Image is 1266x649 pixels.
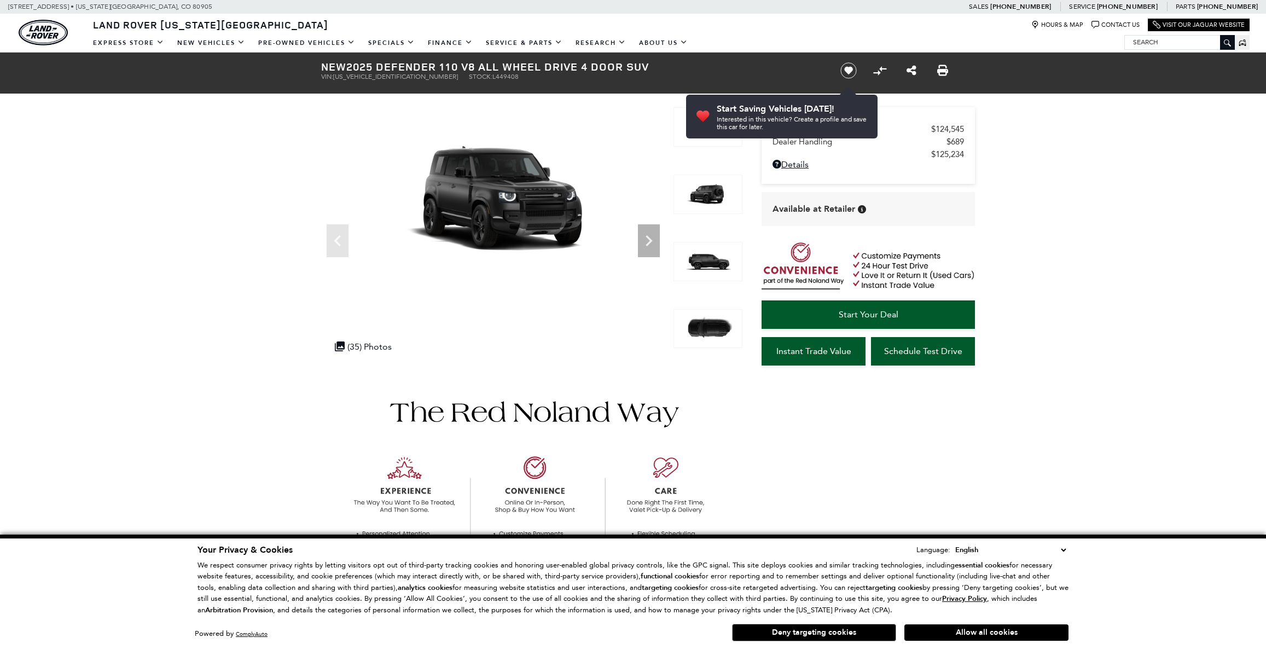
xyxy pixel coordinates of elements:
[773,159,964,170] a: Details
[837,62,861,79] button: Save vehicle
[469,73,492,80] span: Stock:
[673,175,742,214] img: New 2025 Carpathian Grey LAND ROVER V8 image 2
[198,544,293,556] span: Your Privacy & Cookies
[1197,2,1258,11] a: [PHONE_NUMBER]
[632,33,694,53] a: About Us
[205,605,273,615] strong: Arbitration Provision
[1176,3,1195,10] span: Parts
[93,18,328,31] span: Land Rover [US_STATE][GEOGRAPHIC_DATA]
[362,33,421,53] a: Specials
[321,107,665,301] img: New 2025 Carpathian Grey LAND ROVER V8 image 1
[321,61,822,73] h1: 2025 Defender 110 V8 All Wheel Drive 4 Door SUV
[638,224,660,257] div: Next
[1069,3,1095,10] span: Service
[673,107,742,147] img: New 2025 Carpathian Grey LAND ROVER V8 image 1
[762,337,866,366] a: Instant Trade Value
[19,20,68,45] img: Land Rover
[1031,21,1083,29] a: Hours & Map
[732,624,896,641] button: Deny targeting cookies
[773,149,964,159] a: $125,234
[773,137,946,147] span: Dealer Handling
[969,3,989,10] span: Sales
[333,73,458,80] span: [US_VEHICLE_IDENTIFICATION_NUMBER]
[904,624,1068,641] button: Allow all cookies
[236,630,268,638] a: ComplyAuto
[86,18,335,31] a: Land Rover [US_STATE][GEOGRAPHIC_DATA]
[931,124,964,134] span: $124,545
[321,59,346,74] strong: New
[1153,21,1245,29] a: Visit Our Jaguar Website
[398,583,452,593] strong: analytics cookies
[872,62,888,79] button: Compare Vehicle
[673,309,742,349] img: New 2025 Carpathian Grey LAND ROVER V8 image 4
[942,594,987,604] u: Privacy Policy
[916,546,950,553] div: Language:
[773,137,964,147] a: Dealer Handling $689
[931,149,964,159] span: $125,234
[839,309,898,320] span: Start Your Deal
[195,630,268,638] div: Powered by
[642,583,699,593] strong: targeting cookies
[8,3,212,10] a: [STREET_ADDRESS] • [US_STATE][GEOGRAPHIC_DATA], CO 80905
[321,73,333,80] span: VIN:
[990,2,1051,11] a: [PHONE_NUMBER]
[773,124,964,134] a: MSRP $124,545
[1091,21,1140,29] a: Contact Us
[858,205,866,213] div: Vehicle is in stock and ready for immediate delivery. Due to demand, availability is subject to c...
[955,560,1009,570] strong: essential cookies
[871,337,975,366] a: Schedule Test Drive
[19,20,68,45] a: land-rover
[421,33,479,53] a: Finance
[907,64,916,77] a: Share this New 2025 Defender 110 V8 All Wheel Drive 4 Door SUV
[252,33,362,53] a: Pre-Owned Vehicles
[942,594,987,602] a: Privacy Policy
[86,33,694,53] nav: Main Navigation
[884,346,962,356] span: Schedule Test Drive
[762,371,975,543] iframe: YouTube video player
[492,73,519,80] span: L449408
[198,560,1068,616] p: We respect consumer privacy rights by letting visitors opt out of third-party tracking cookies an...
[1097,2,1158,11] a: [PHONE_NUMBER]
[773,203,855,215] span: Available at Retailer
[776,346,851,356] span: Instant Trade Value
[569,33,632,53] a: Research
[329,336,397,357] div: (35) Photos
[479,33,569,53] a: Service & Parts
[937,64,948,77] a: Print this New 2025 Defender 110 V8 All Wheel Drive 4 Door SUV
[641,571,699,581] strong: functional cookies
[171,33,252,53] a: New Vehicles
[866,583,922,593] strong: targeting cookies
[773,124,931,134] span: MSRP
[953,544,1068,556] select: Language Select
[86,33,171,53] a: EXPRESS STORE
[946,137,964,147] span: $689
[1125,36,1234,49] input: Search
[673,242,742,281] img: New 2025 Carpathian Grey LAND ROVER V8 image 3
[762,300,975,329] a: Start Your Deal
